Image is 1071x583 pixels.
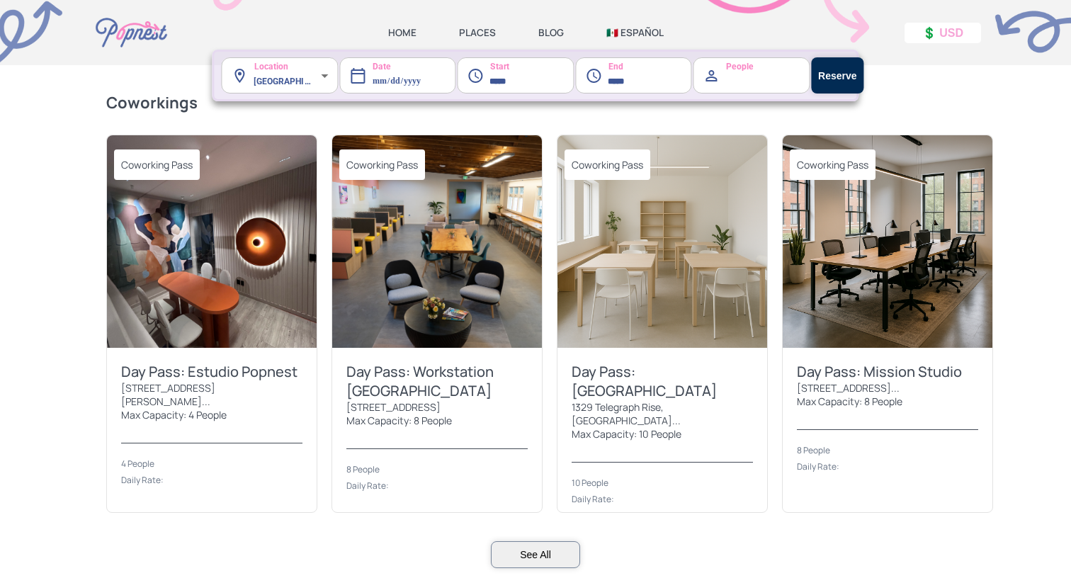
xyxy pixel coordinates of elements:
img: The Forge Hub [557,135,767,348]
button: Reserve [811,57,864,94]
a: BLOG [538,26,564,39]
a: HOME [388,26,416,39]
span: Coworking Pass [339,149,425,180]
div: Daily Rate: [572,493,614,505]
label: Date [349,51,390,73]
div: Max Capacity: 10 People [572,427,681,441]
label: End [585,51,623,73]
img: Workstation West Berkeley [332,135,542,348]
div: 4 People [121,458,154,470]
div: Daily Rate: [346,480,389,492]
span: Coworking Pass [790,149,875,180]
div: [STREET_ADDRESS] [346,400,441,414]
label: People [703,51,754,73]
div: Max Capacity: 8 People [346,414,452,427]
div: Day Pass: Workstation [GEOGRAPHIC_DATA] [346,362,528,400]
span: Coworking Pass [565,149,650,180]
span: Coworking Pass [114,149,200,180]
div: [STREET_ADDRESS][PERSON_NAME]... [121,381,302,408]
label: Location [231,51,288,73]
a: 🇲🇽 ESPAÑOL [606,26,664,39]
div: Daily Rate: [797,460,839,472]
div: Day Pass: [GEOGRAPHIC_DATA] [572,362,753,400]
div: Daily Rate: [121,474,164,486]
label: Start [467,51,509,73]
div: 8 People [797,444,830,456]
div: Max Capacity: 4 People [121,408,227,421]
strong: Coworkings [106,92,198,113]
div: [GEOGRAPHIC_DATA] ([GEOGRAPHIC_DATA], [GEOGRAPHIC_DATA], [GEOGRAPHIC_DATA]) [254,57,338,94]
strong: Reserve [818,70,857,81]
button: 💲 USD [905,23,981,43]
div: Day Pass: Mission Studio [797,362,962,381]
div: 1329 Telegraph Rise, [GEOGRAPHIC_DATA]... [572,400,753,427]
div: 10 People [572,477,608,489]
div: [STREET_ADDRESS]... [797,381,900,395]
a: PLACES [459,26,496,39]
button: See All [491,541,580,568]
img: Estudio Popnest [107,135,317,348]
div: Day Pass: Estudio Popnest [121,362,297,381]
div: Max Capacity: 8 People [797,395,902,408]
img: BayNest Workstation [783,135,992,348]
div: 8 People [346,463,380,475]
